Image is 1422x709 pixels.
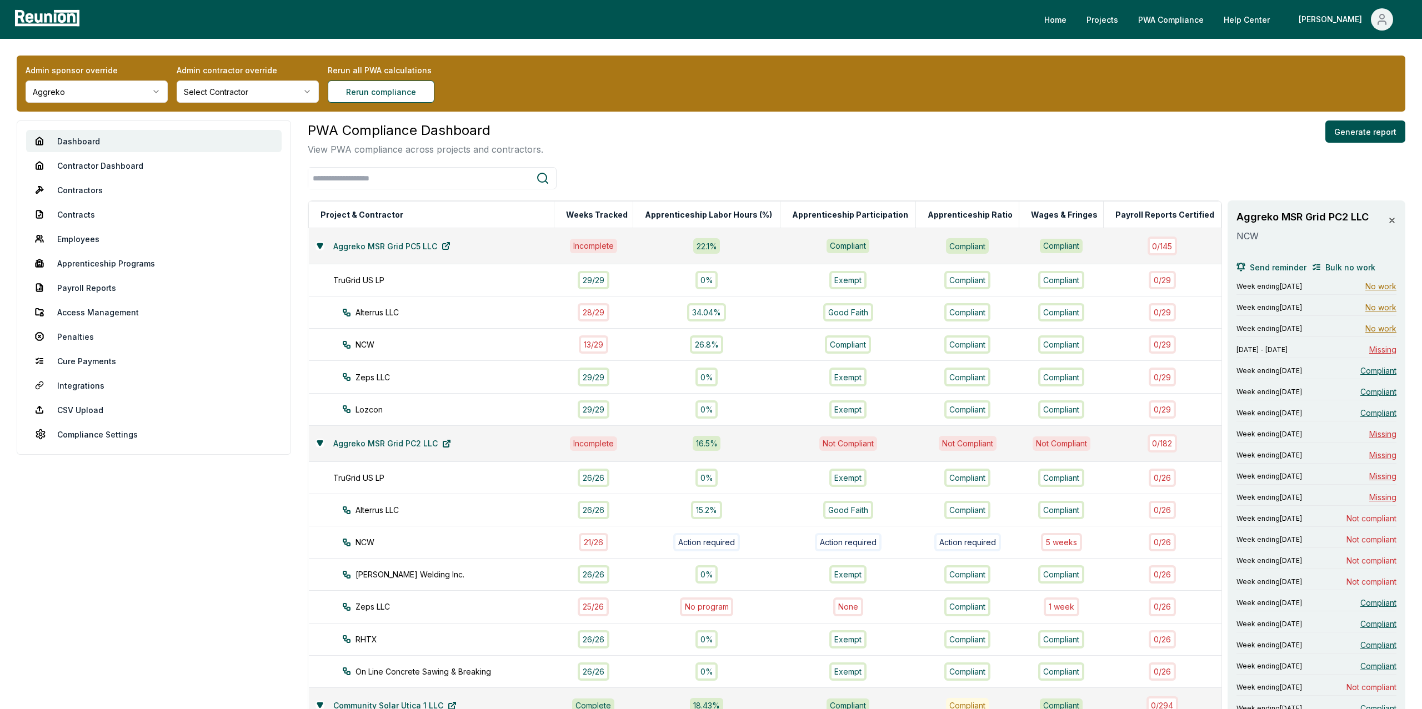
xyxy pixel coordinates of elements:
[1369,470,1396,482] span: Missing
[578,368,609,386] div: 29 / 29
[1236,345,1288,354] span: [DATE] - [DATE]
[1236,620,1302,628] span: Week ending [DATE]
[1038,400,1084,419] div: Compliant
[673,533,740,551] div: Action required
[944,303,990,321] div: Compliant
[695,368,718,386] div: 0%
[1346,576,1396,587] span: Not compliant
[342,601,574,612] div: Zeps LLC
[26,130,282,152] a: Dashboard
[26,252,282,274] a: Apprenticeship Programs
[829,368,867,386] div: Exempt
[944,271,990,289] div: Compliant
[1149,335,1176,354] div: 0 / 29
[944,469,990,487] div: Compliant
[1236,209,1375,225] h3: Aggreko MSR Grid PC2 LLC
[1236,514,1302,523] span: Week ending [DATE]
[1325,120,1405,143] button: Generate report
[1236,641,1302,650] span: Week ending [DATE]
[1038,630,1084,648] div: Compliant
[579,335,608,354] div: 13 / 29
[578,400,609,419] div: 29 / 29
[26,301,282,323] a: Access Management
[1312,256,1375,278] button: Bulk no work
[695,662,718,681] div: 0%
[1215,8,1279,31] a: Help Center
[578,662,609,681] div: 26 / 26
[1033,436,1090,451] div: Not Compliant
[1360,660,1396,672] span: Compliant
[939,436,997,451] div: Not Compliant
[944,400,990,419] div: Compliant
[1346,512,1396,524] span: Not compliant
[342,371,574,383] div: Zeps LLC
[342,504,574,516] div: Alterrus LLC
[1236,599,1302,607] span: Week ending [DATE]
[1346,555,1396,566] span: Not compliant
[570,239,617,253] div: Incomplete
[1149,565,1176,584] div: 0 / 26
[1236,409,1302,418] span: Week ending [DATE]
[1041,533,1082,551] div: 5 week s
[1236,324,1302,333] span: Week ending [DATE]
[1365,323,1396,334] span: No work
[1149,469,1176,487] div: 0 / 26
[1369,449,1396,461] span: Missing
[1299,8,1366,31] div: [PERSON_NAME]
[1129,8,1213,31] a: PWA Compliance
[1038,368,1084,386] div: Compliant
[946,238,989,253] div: Compliant
[1236,282,1302,291] span: Week ending [DATE]
[578,565,609,584] div: 26 / 26
[829,400,867,419] div: Exempt
[833,597,863,616] div: None
[1236,430,1302,439] span: Week ending [DATE]
[829,271,867,289] div: Exempt
[1236,388,1302,396] span: Week ending [DATE]
[790,204,910,226] button: Apprenticeship Participation
[342,536,574,548] div: NCW
[1360,365,1396,376] span: Compliant
[1113,204,1216,226] button: Payroll Reports Certified
[26,276,282,299] a: Payroll Reports
[1236,256,1306,278] button: Send reminder
[1236,366,1302,375] span: Week ending [DATE]
[1040,239,1083,253] div: Compliant
[26,228,282,250] a: Employees
[1236,556,1302,565] span: Week ending [DATE]
[26,203,282,225] a: Contracts
[26,374,282,396] a: Integrations
[1236,451,1302,460] span: Week ending [DATE]
[1078,8,1127,31] a: Projects
[1369,428,1396,440] span: Missing
[578,597,609,616] div: 25 / 26
[1236,229,1375,243] p: NCW
[177,64,319,76] label: Admin contractor override
[578,303,609,321] div: 28 / 29
[1149,597,1176,616] div: 0 / 26
[333,274,565,286] div: TruGrid US LP
[26,423,282,445] a: Compliance Settings
[1250,262,1306,273] span: Send reminder
[578,469,609,487] div: 26 / 26
[1365,301,1396,313] span: No work
[1365,280,1396,292] span: No work
[328,81,434,103] button: Rerun compliance
[829,630,867,648] div: Exempt
[829,662,867,681] div: Exempt
[1360,639,1396,651] span: Compliant
[825,335,871,354] div: Compliant
[829,565,867,584] div: Exempt
[1029,204,1100,226] button: Wages & Fringes
[1346,534,1396,545] span: Not compliant
[342,404,574,415] div: Lozcon
[1149,501,1176,519] div: 0 / 26
[687,303,726,321] div: 34.04%
[1325,262,1375,273] span: Bulk no work
[1290,8,1402,31] button: [PERSON_NAME]
[342,633,574,645] div: RHTX
[324,235,459,257] a: Aggreko MSR Grid PC5 LLC
[1360,618,1396,630] span: Compliant
[1149,368,1176,386] div: 0 / 29
[1346,681,1396,693] span: Not compliant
